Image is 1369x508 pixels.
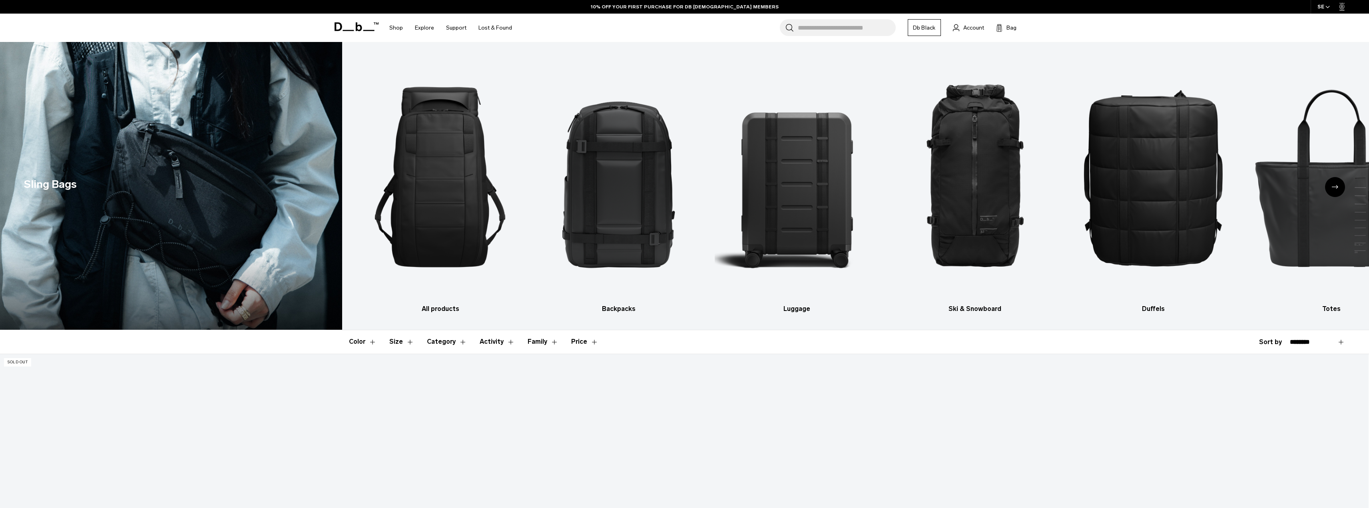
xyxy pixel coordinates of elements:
a: Shop [389,14,403,42]
a: Db Backpacks [536,54,701,314]
a: Lost & Found [478,14,512,42]
button: Toggle Filter [528,330,558,353]
a: Db Duffels [1071,54,1235,314]
a: Db Luggage [715,54,879,314]
a: Explore [415,14,434,42]
span: Bag [1006,24,1016,32]
h3: Ski & Snowboard [893,304,1057,314]
div: Next slide [1325,177,1345,197]
a: Db All products [358,54,522,314]
a: Db Ski & Snowboard [893,54,1057,314]
h3: Duffels [1071,304,1235,314]
button: Toggle Filter [389,330,414,353]
button: Toggle Filter [427,330,467,353]
a: Support [446,14,466,42]
li: 3 / 10 [715,54,879,314]
button: Toggle Filter [480,330,515,353]
h1: Sling Bags [24,176,77,193]
nav: Main Navigation [383,14,518,42]
button: Toggle Filter [349,330,377,353]
img: Db [536,54,701,300]
img: Db [1071,54,1235,300]
button: Toggle Price [571,330,598,353]
li: 2 / 10 [536,54,701,314]
img: Db [893,54,1057,300]
a: Db Black [908,19,941,36]
h3: Luggage [715,304,879,314]
li: 1 / 10 [358,54,522,314]
span: Account [963,24,984,32]
a: 10% OFF YOUR FIRST PURCHASE FOR DB [DEMOGRAPHIC_DATA] MEMBERS [591,3,779,10]
img: Db [358,54,522,300]
li: 4 / 10 [893,54,1057,314]
a: Account [953,23,984,32]
h3: All products [358,304,522,314]
p: Sold Out [4,358,31,367]
img: Db [715,54,879,300]
h3: Backpacks [536,304,701,314]
li: 5 / 10 [1071,54,1235,314]
button: Bag [996,23,1016,32]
